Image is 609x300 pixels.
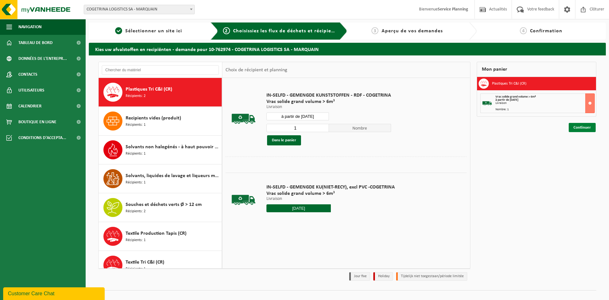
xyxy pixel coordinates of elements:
[266,204,331,212] input: Sélectionnez date
[495,98,518,102] strong: à partir de [DATE]
[126,93,146,99] span: Récipients: 2
[349,272,370,281] li: Jour fixe
[18,114,56,130] span: Boutique en ligne
[495,108,595,111] div: Nombre: 1
[99,251,222,279] button: Textile Tri C&I (CR) Récipients: 1
[569,123,596,132] a: Continuer
[477,62,597,77] div: Mon panier
[84,5,195,14] span: COGETRINA LOGISTICS SA - MARQUAIN
[438,7,468,12] strong: Service Planning
[92,27,206,35] a: 1Sélectionner un site ici
[373,272,393,281] li: Holiday
[126,237,146,243] span: Récipients: 1
[266,112,329,120] input: Sélectionnez date
[99,78,222,107] button: Plastiques Tri C&I (CR) Récipients: 2
[126,86,172,93] span: Plastiques Tri C&I (CR)
[223,27,230,34] span: 2
[492,79,527,89] h3: Plastiques Tri C&I (CR)
[266,92,391,99] span: IN-SELFD - GEMENGDE KUNSTSTOFFEN - RDF - COGETRINA
[126,172,220,180] span: Solvants, liquides de lavage et liqueurs mères organiques halogénés, toxique
[99,193,222,222] button: Souches et déchets verts Ø > 12 cm Récipients: 2
[530,29,562,34] span: Confirmation
[126,201,202,208] span: Souches et déchets verts Ø > 12 cm
[84,5,194,14] span: COGETRINA LOGISTICS SA - MARQUAIN
[126,266,146,272] span: Récipients: 1
[126,208,146,214] span: Récipients: 2
[266,190,395,197] span: Vrac solide grand volume > 6m³
[89,43,606,55] h2: Kies uw afvalstoffen en recipiënten - demande pour 10-762974 - COGETRINA LOGISTICS SA - MARQUAIN
[18,67,37,82] span: Contacts
[18,51,67,67] span: Données de l'entrepr...
[125,29,182,34] span: Sélectionner un site ici
[18,35,53,51] span: Tableau de bord
[115,27,122,34] span: 1
[382,29,443,34] span: Aperçu de vos demandes
[266,184,395,190] span: IN-SELFD - GEMENGDE KU(NIET-RECY), excl PVC -COGETRINA
[102,65,219,75] input: Chercher du matériel
[495,102,595,105] div: Livraison
[126,122,146,128] span: Récipients: 1
[126,151,146,157] span: Récipients: 1
[329,124,391,132] span: Nombre
[18,82,44,98] span: Utilisateurs
[267,135,301,145] button: Dans le panier
[266,99,391,105] span: Vrac solide grand volume > 6m³
[99,136,222,164] button: Solvants non halogénés - à haut pouvoir calorifique en petits emballages (<200L) Récipients: 1
[266,197,395,201] p: Livraison
[396,272,467,281] li: Tijdelijk niet toegestaan/période limitée
[18,130,66,146] span: Conditions d'accepta...
[371,27,378,34] span: 3
[222,62,291,78] div: Choix de récipient et planning
[126,230,187,237] span: Textile Production Tapis (CR)
[18,19,42,35] span: Navigation
[495,95,536,99] span: Vrac solide grand volume > 6m³
[99,222,222,251] button: Textile Production Tapis (CR) Récipients: 1
[126,143,220,151] span: Solvants non halogénés - à haut pouvoir calorifique en petits emballages (<200L)
[99,164,222,193] button: Solvants, liquides de lavage et liqueurs mères organiques halogénés, toxique Récipients: 1
[126,114,181,122] span: Recipients vides (produit)
[99,107,222,136] button: Recipients vides (produit) Récipients: 1
[18,98,42,114] span: Calendrier
[266,105,391,109] p: Livraison
[126,259,164,266] span: Textile Tri C&I (CR)
[126,180,146,186] span: Récipients: 1
[233,29,339,34] span: Choisissiez les flux de déchets et récipients
[520,27,527,34] span: 4
[3,286,106,300] iframe: chat widget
